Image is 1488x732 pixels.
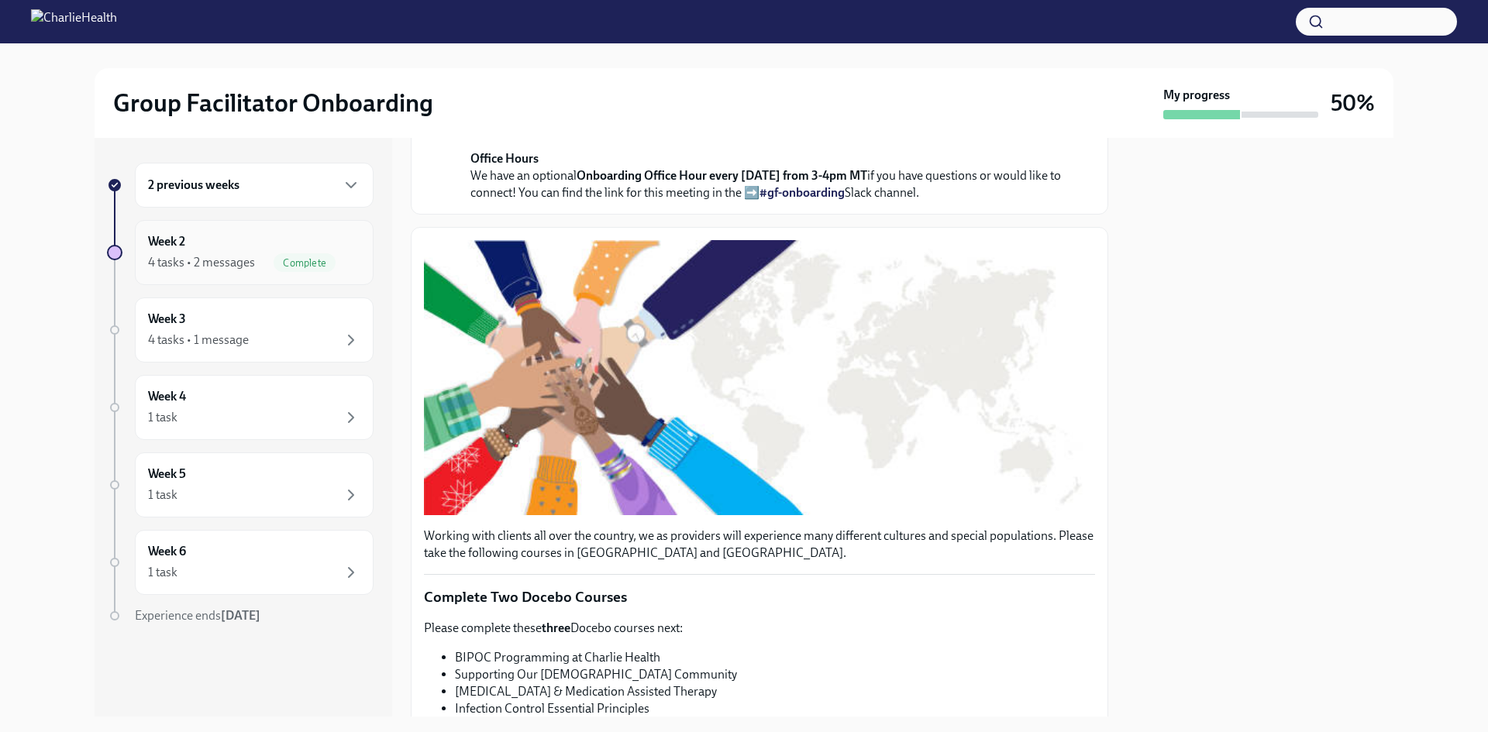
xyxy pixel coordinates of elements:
h6: Week 6 [148,543,186,560]
a: #gf-onboarding [759,185,845,200]
strong: My progress [1163,87,1230,104]
li: Supporting Our [DEMOGRAPHIC_DATA] Community [455,666,1095,683]
button: Zoom image [424,240,1095,515]
strong: Onboarding Office Hour every [DATE] from 3-4pm MT [577,168,867,183]
div: 4 tasks • 2 messages [148,254,255,271]
strong: [DATE] [221,608,260,623]
a: Week 34 tasks • 1 message [107,297,374,363]
strong: Office Hours [470,151,539,166]
span: Experience ends [135,608,260,623]
h6: 2 previous weeks [148,177,239,194]
a: Week 61 task [107,530,374,595]
strong: three [542,620,570,635]
div: 2 previous weeks [135,163,374,208]
p: Working with clients all over the country, we as providers will experience many different culture... [424,528,1095,562]
p: Please complete these Docebo courses next: [424,620,1095,637]
li: Infection Control Essential Principles [455,700,1095,717]
p: Complete Two Docebo Courses [424,587,1095,607]
li: [MEDICAL_DATA] & Medication Assisted Therapy [455,683,1095,700]
h6: Week 5 [148,466,186,483]
h6: Week 2 [148,233,185,250]
span: Complete [274,257,336,269]
div: 1 task [148,564,177,581]
a: Week 24 tasks • 2 messagesComplete [107,220,374,285]
div: 4 tasks • 1 message [148,332,249,349]
h2: Group Facilitator Onboarding [113,88,433,119]
h6: Week 4 [148,388,186,405]
h3: 50% [1331,89,1375,117]
div: 1 task [148,409,177,426]
div: 1 task [148,486,177,503]
p: We have an optional if you have questions or would like to connect! You can find the link for thi... [470,150,1070,201]
img: CharlieHealth [31,9,117,34]
h6: Week 3 [148,311,186,328]
a: Week 51 task [107,452,374,517]
li: BIPOC Programming at Charlie Health [455,649,1095,666]
a: Week 41 task [107,375,374,440]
